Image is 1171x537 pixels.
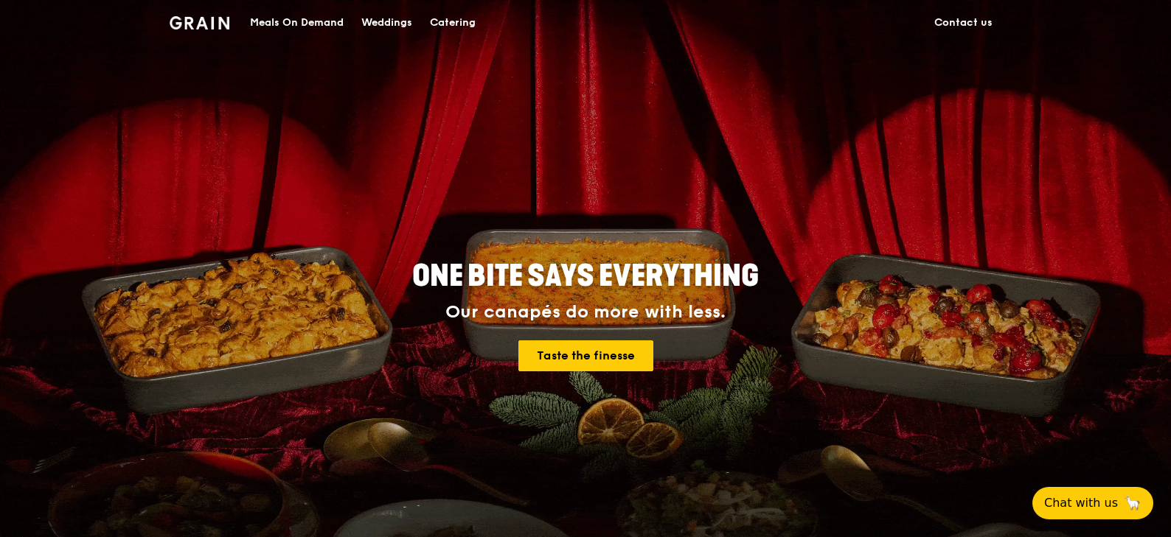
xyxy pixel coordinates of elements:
[1032,487,1153,519] button: Chat with us🦙
[518,340,653,371] a: Taste the finesse
[361,1,412,45] div: Weddings
[352,1,421,45] a: Weddings
[430,1,476,45] div: Catering
[320,302,851,323] div: Our canapés do more with less.
[1044,494,1118,512] span: Chat with us
[170,16,229,29] img: Grain
[1124,494,1142,512] span: 🦙
[412,259,759,294] span: ONE BITE SAYS EVERYTHING
[250,1,344,45] div: Meals On Demand
[421,1,484,45] a: Catering
[925,1,1001,45] a: Contact us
